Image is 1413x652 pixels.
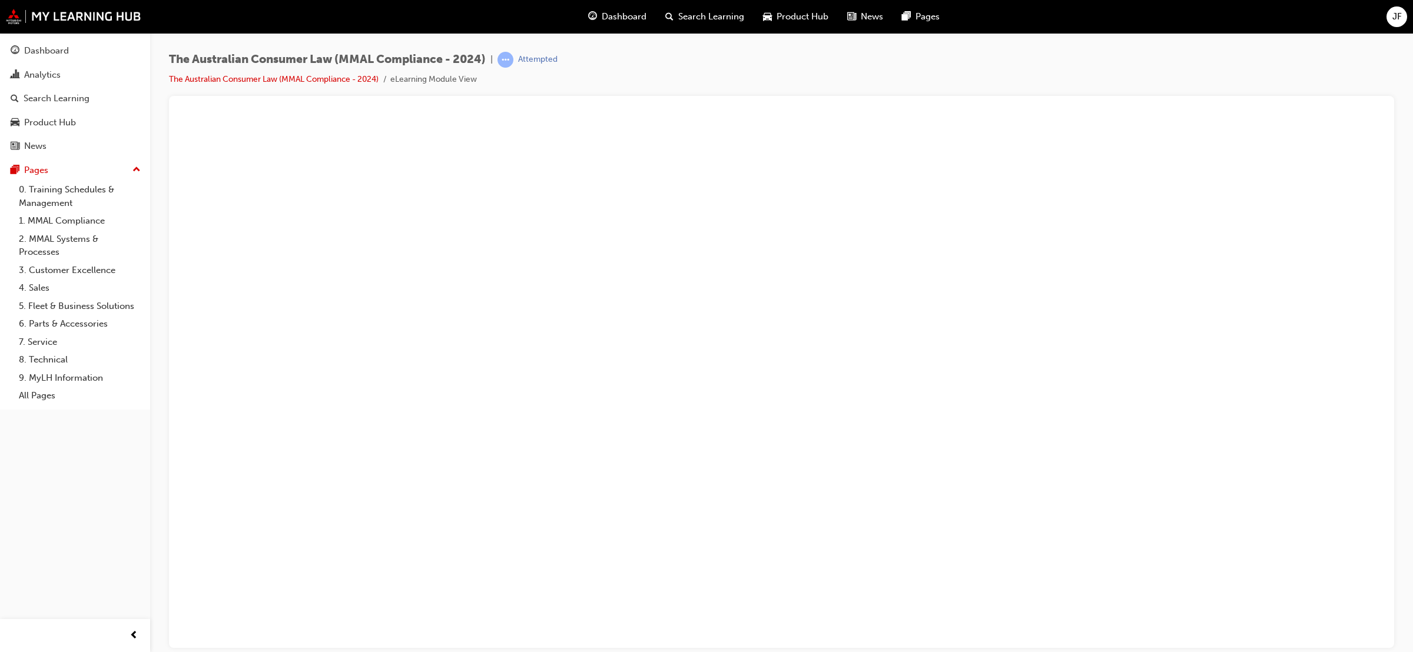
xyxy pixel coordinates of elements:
[14,387,145,405] a: All Pages
[5,135,145,157] a: News
[11,118,19,128] span: car-icon
[5,38,145,159] button: DashboardAnalyticsSearch LearningProduct HubNews
[678,10,744,24] span: Search Learning
[14,279,145,297] a: 4. Sales
[847,9,856,24] span: news-icon
[5,64,145,86] a: Analytics
[838,5,893,29] a: news-iconNews
[777,10,828,24] span: Product Hub
[14,212,145,230] a: 1. MMAL Compliance
[14,261,145,280] a: 3. Customer Excellence
[5,159,145,181] button: Pages
[588,9,597,24] span: guage-icon
[5,112,145,134] a: Product Hub
[24,92,89,105] div: Search Learning
[169,53,486,66] span: The Australian Consumer Law (MMAL Compliance - 2024)
[754,5,838,29] a: car-iconProduct Hub
[11,70,19,81] span: chart-icon
[14,333,145,351] a: 7. Service
[24,164,48,177] div: Pages
[24,44,69,58] div: Dashboard
[893,5,949,29] a: pages-iconPages
[24,68,61,82] div: Analytics
[130,628,138,643] span: prev-icon
[5,40,145,62] a: Dashboard
[861,10,883,24] span: News
[518,54,558,65] div: Attempted
[24,139,47,153] div: News
[490,53,493,66] span: |
[1392,10,1402,24] span: JF
[916,10,940,24] span: Pages
[656,5,754,29] a: search-iconSearch Learning
[11,46,19,56] span: guage-icon
[602,10,646,24] span: Dashboard
[665,9,674,24] span: search-icon
[11,141,19,152] span: news-icon
[14,181,145,212] a: 0. Training Schedules & Management
[902,9,911,24] span: pages-icon
[14,369,145,387] a: 9. MyLH Information
[24,116,76,129] div: Product Hub
[579,5,656,29] a: guage-iconDashboard
[497,52,513,68] span: learningRecordVerb_ATTEMPT-icon
[6,9,141,24] img: mmal
[14,315,145,333] a: 6. Parts & Accessories
[11,94,19,104] span: search-icon
[14,230,145,261] a: 2. MMAL Systems & Processes
[11,165,19,176] span: pages-icon
[1387,6,1407,27] button: JF
[169,74,379,84] a: The Australian Consumer Law (MMAL Compliance - 2024)
[390,73,477,87] li: eLearning Module View
[14,351,145,369] a: 8. Technical
[5,88,145,109] a: Search Learning
[132,162,141,178] span: up-icon
[14,297,145,315] a: 5. Fleet & Business Solutions
[763,9,772,24] span: car-icon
